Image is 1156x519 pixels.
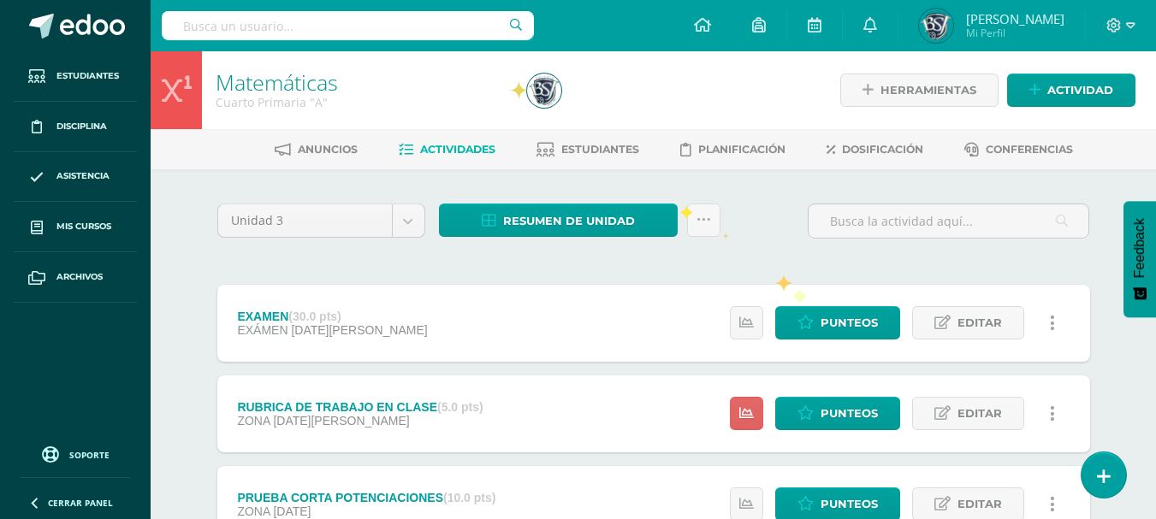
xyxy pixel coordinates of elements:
[237,400,483,414] div: RUBRICA DE TRABAJO EN CLASE
[231,204,379,237] span: Unidad 3
[14,102,137,152] a: Disciplina
[14,152,137,203] a: Asistencia
[273,414,409,428] span: [DATE][PERSON_NAME]
[14,202,137,252] a: Mis cursos
[840,74,999,107] a: Herramientas
[216,68,338,97] a: Matemáticas
[56,169,110,183] span: Asistencia
[537,136,639,163] a: Estudiantes
[162,11,534,40] input: Busca un usuario...
[775,306,900,339] a: Punteos
[680,136,785,163] a: Planificación
[237,491,495,504] div: PRUEBA CORTA POTENCIACIONES
[957,398,1002,429] span: Editar
[237,504,270,518] span: ZONA
[503,205,635,237] span: Resumen de unidad
[399,136,495,163] a: Actividades
[809,204,1088,238] input: Busca la actividad aquí...
[14,51,137,102] a: Estudiantes
[288,310,341,323] strong: (30.0 pts)
[291,323,427,337] span: [DATE][PERSON_NAME]
[698,143,785,156] span: Planificación
[986,143,1073,156] span: Conferencias
[420,143,495,156] span: Actividades
[443,491,495,504] strong: (10.0 pts)
[561,143,639,156] span: Estudiantes
[14,252,137,303] a: Archivos
[821,398,878,429] span: Punteos
[880,74,976,106] span: Herramientas
[237,323,288,337] span: EXÁMEN
[237,414,270,428] span: ZONA
[439,203,678,237] a: Resumen de unidad
[275,136,358,163] a: Anuncios
[21,442,130,465] a: Soporte
[56,270,103,284] span: Archivos
[827,136,923,163] a: Dosificación
[218,204,424,237] a: Unidad 3
[966,26,1064,40] span: Mi Perfil
[527,74,561,108] img: 4ad66ca0c65d19b754e3d5d7000ffc1b.png
[69,449,110,461] span: Soporte
[56,220,111,233] span: Mis cursos
[437,400,483,414] strong: (5.0 pts)
[966,10,1064,27] span: [PERSON_NAME]
[1132,218,1147,278] span: Feedback
[821,307,878,339] span: Punteos
[775,397,900,430] a: Punteos
[273,504,311,518] span: [DATE]
[216,70,507,94] h1: Matemáticas
[56,69,119,83] span: Estudiantes
[1123,201,1156,317] button: Feedback - Mostrar encuesta
[964,136,1073,163] a: Conferencias
[216,94,507,110] div: Cuarto Primaria 'A'
[56,120,107,133] span: Disciplina
[1047,74,1113,106] span: Actividad
[919,9,953,43] img: 4ad66ca0c65d19b754e3d5d7000ffc1b.png
[48,497,113,509] span: Cerrar panel
[842,143,923,156] span: Dosificación
[298,143,358,156] span: Anuncios
[957,307,1002,339] span: Editar
[1007,74,1135,107] a: Actividad
[237,310,427,323] div: EXAMEN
